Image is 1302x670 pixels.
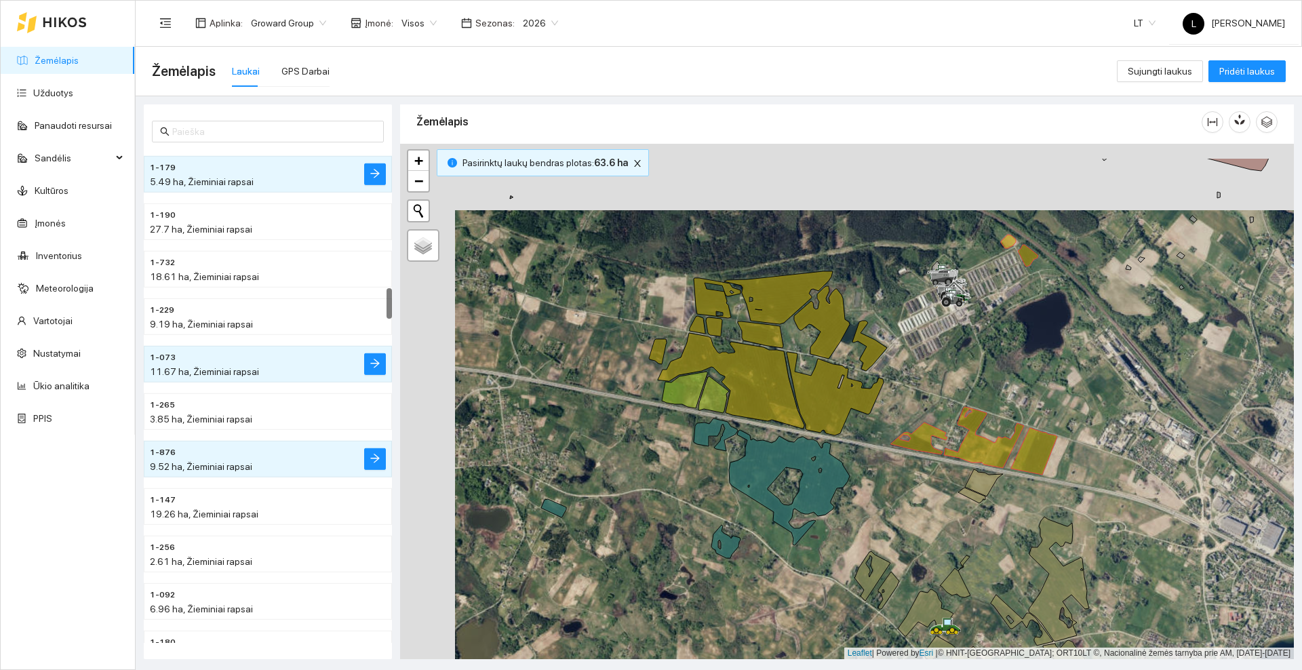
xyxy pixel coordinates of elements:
a: Sujungti laukus [1117,66,1203,77]
span: 5.49 ha, Žieminiai rapsai [150,176,254,187]
span: column-width [1202,117,1223,127]
a: Layers [408,231,438,260]
span: arrow-right [370,453,380,466]
div: GPS Darbai [281,64,330,79]
a: Panaudoti resursai [35,120,112,131]
span: 1-876 [150,446,176,459]
span: close [630,159,645,168]
span: Pasirinktų laukų bendras plotas : [462,155,628,170]
span: | [936,648,938,658]
span: 1-180 [150,636,176,649]
span: 6.96 ha, Žieminiai rapsai [150,604,253,614]
span: arrow-right [370,168,380,181]
span: − [414,172,423,189]
a: Įmonės [35,218,66,229]
span: arrow-right [370,358,380,371]
span: 1-092 [150,589,175,602]
div: | Powered by © HNIT-[GEOGRAPHIC_DATA]; ORT10LT ©, Nacionalinė žemės tarnyba prie AM, [DATE]-[DATE] [844,648,1294,659]
span: 1-073 [150,351,176,364]
span: menu-fold [159,17,172,29]
button: arrow-right [364,353,386,375]
span: 1-256 [150,541,175,554]
span: 27.7 ha, Žieminiai rapsai [150,224,252,235]
span: [PERSON_NAME] [1183,18,1285,28]
a: Inventorius [36,250,82,261]
span: 9.19 ha, Žieminiai rapsai [150,319,253,330]
span: calendar [461,18,472,28]
span: Sezonas : [475,16,515,31]
button: close [629,155,646,172]
button: Initiate a new search [408,201,429,221]
a: Ūkio analitika [33,380,90,391]
span: 19.26 ha, Žieminiai rapsai [150,509,258,519]
div: Žemėlapis [416,102,1202,141]
span: layout [195,18,206,28]
button: column-width [1202,111,1223,133]
a: Pridėti laukus [1208,66,1286,77]
a: Užduotys [33,87,73,98]
button: arrow-right [364,163,386,185]
span: LT [1134,13,1156,33]
button: Sujungti laukus [1117,60,1203,82]
span: + [414,152,423,169]
span: 3.85 ha, Žieminiai rapsai [150,414,252,425]
span: 1-179 [150,161,176,174]
a: Žemėlapis [35,55,79,66]
a: Leaflet [848,648,872,658]
a: Zoom out [408,171,429,191]
span: Įmonė : [365,16,393,31]
b: 63.6 ha [594,157,628,168]
span: Sujungti laukus [1128,64,1192,79]
button: menu-fold [152,9,179,37]
button: arrow-right [364,448,386,470]
a: Kultūros [35,185,68,196]
span: Aplinka : [210,16,243,31]
span: Groward Group [251,13,326,33]
span: 2.61 ha, Žieminiai rapsai [150,556,252,567]
button: Pridėti laukus [1208,60,1286,82]
span: 1-732 [150,256,175,269]
span: 1-229 [150,304,174,317]
a: Esri [920,648,934,658]
span: 1-147 [150,494,176,507]
span: Pridėti laukus [1219,64,1275,79]
input: Paieška [172,124,376,139]
span: info-circle [448,158,457,167]
a: PPIS [33,413,52,424]
a: Meteorologija [36,283,94,294]
span: Žemėlapis [152,60,216,82]
span: Visos [401,13,437,33]
span: L [1191,13,1196,35]
span: search [160,127,170,136]
span: shop [351,18,361,28]
a: Vartotojai [33,315,73,326]
span: 18.61 ha, Žieminiai rapsai [150,271,259,282]
div: Laukai [232,64,260,79]
span: 11.67 ha, Žieminiai rapsai [150,366,259,377]
a: Zoom in [408,151,429,171]
span: 2026 [523,13,558,33]
span: 9.52 ha, Žieminiai rapsai [150,461,252,472]
span: 1-265 [150,399,175,412]
span: 1-190 [150,209,176,222]
a: Nustatymai [33,348,81,359]
span: Sandėlis [35,144,112,172]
